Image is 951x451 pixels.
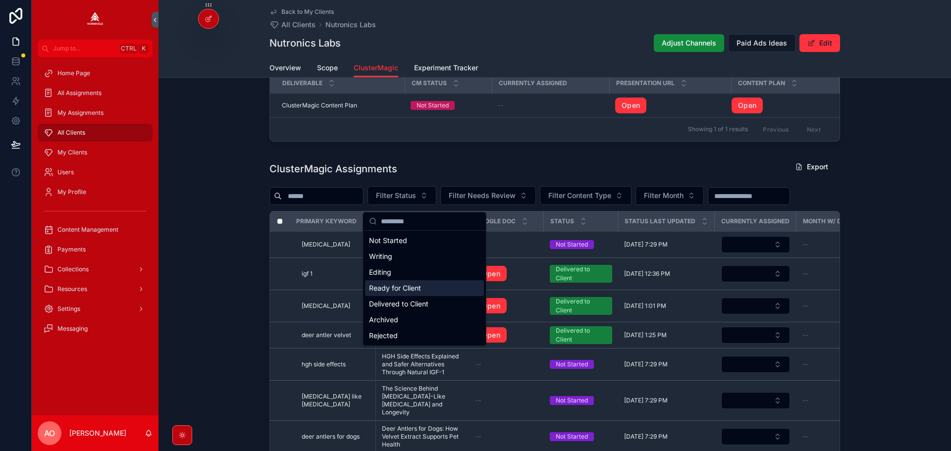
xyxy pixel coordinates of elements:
span: Filter Content Type [548,191,611,200]
div: Not Started [365,233,484,249]
a: Scope [317,59,338,79]
span: The Science Behind [MEDICAL_DATA]-Like [MEDICAL_DATA] and Longevity [382,385,464,416]
span: Payments [57,246,86,253]
a: Open [615,98,725,113]
a: [MEDICAL_DATA] like [MEDICAL_DATA] [302,393,370,408]
img: App logo [87,12,103,28]
span: Currently Assigned [499,79,567,87]
span: igf 1 [302,270,313,278]
a: Not Started [550,240,612,249]
span: Experiment Tracker [414,63,478,73]
button: Adjust Channels [654,34,724,52]
span: [DATE] 7:29 PM [624,360,668,368]
a: Open [732,98,763,113]
span: All Clients [281,20,316,30]
a: -- [802,331,870,339]
span: Status Last Updated [625,217,695,225]
a: Delivered to Client [550,265,612,283]
span: Content Management [57,226,118,234]
a: Open [475,327,507,343]
span: ClusterMagic [354,63,398,73]
span: Month w/ Dates [803,217,856,225]
a: [DATE] 12:36 PM [624,270,709,278]
a: Not Started [411,101,486,110]
span: AO [44,427,55,439]
span: -- [475,360,481,368]
a: deer antler velvet [302,331,370,339]
a: -- [802,433,870,441]
a: Open [475,298,538,314]
a: -- [802,270,870,278]
a: My Profile [38,183,153,201]
a: Select Button [721,265,791,283]
div: Editing [365,264,484,280]
div: Archived [365,312,484,328]
div: Delivered to Client [365,296,484,312]
a: Open [475,266,507,282]
h1: ClusterMagic Assignments [269,162,397,176]
span: [MEDICAL_DATA] [302,241,350,249]
span: Resources [57,285,87,293]
a: Open [732,98,827,113]
button: Select Button [721,265,790,282]
button: Select Button [721,236,790,253]
span: -- [498,101,504,109]
span: -- [802,331,808,339]
a: Messaging [38,320,153,338]
a: -- [802,302,870,310]
span: Jump to... [53,45,116,52]
a: Select Button [721,236,791,253]
a: Back to My Clients [269,8,334,16]
a: My Assignments [38,104,153,122]
h1: Nutronics Labs [269,36,341,50]
div: Delivered to Client [556,265,606,283]
span: Users [57,168,74,176]
span: Nutronics Labs [325,20,376,30]
div: Not Started [556,396,588,405]
a: Select Button [721,355,791,373]
span: [DATE] 1:01 PM [624,302,666,310]
a: Not Started [550,360,612,369]
span: -- [475,433,481,441]
span: [DATE] 1:25 PM [624,331,667,339]
button: Select Button [721,428,790,445]
a: [MEDICAL_DATA] [302,241,370,249]
span: Showing 1 of 1 results [688,125,748,133]
span: -- [802,397,808,404]
span: [MEDICAL_DATA] [302,302,350,310]
a: Collections [38,260,153,278]
a: Open [475,298,507,314]
a: ClusterMagic [354,59,398,78]
a: Select Button [721,392,791,409]
span: -- [475,397,481,404]
span: Status [550,217,574,225]
span: K [140,45,148,52]
span: Primary Keyword [296,217,357,225]
a: Resources [38,280,153,298]
span: CM Status [412,79,447,87]
span: All Assignments [57,89,102,97]
button: Select Button [368,186,436,205]
div: Delivered to Client [556,326,606,344]
button: Select Button [721,327,790,344]
span: Google Doc [476,217,516,225]
span: [DATE] 7:29 PM [624,433,668,441]
a: Open [475,266,538,282]
a: -- [475,360,538,368]
span: HGH Side Effects Explained and Safer Alternatives Through Natural IGF-1 [382,352,464,376]
a: -- [475,397,538,404]
a: Settings [38,300,153,318]
a: -- [498,101,603,109]
div: Delivered to Client [556,297,606,315]
a: Overview [269,59,301,79]
span: Paid Ads Ideas [737,38,787,48]
div: scrollable content [32,57,158,351]
button: Select Button [540,186,632,205]
button: Select Button [721,298,790,314]
span: ClusterMagic Content Plan [282,101,357,109]
span: Ctrl [120,44,138,53]
span: All Clients [57,129,85,137]
a: All Clients [38,124,153,142]
button: Select Button [440,186,536,205]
